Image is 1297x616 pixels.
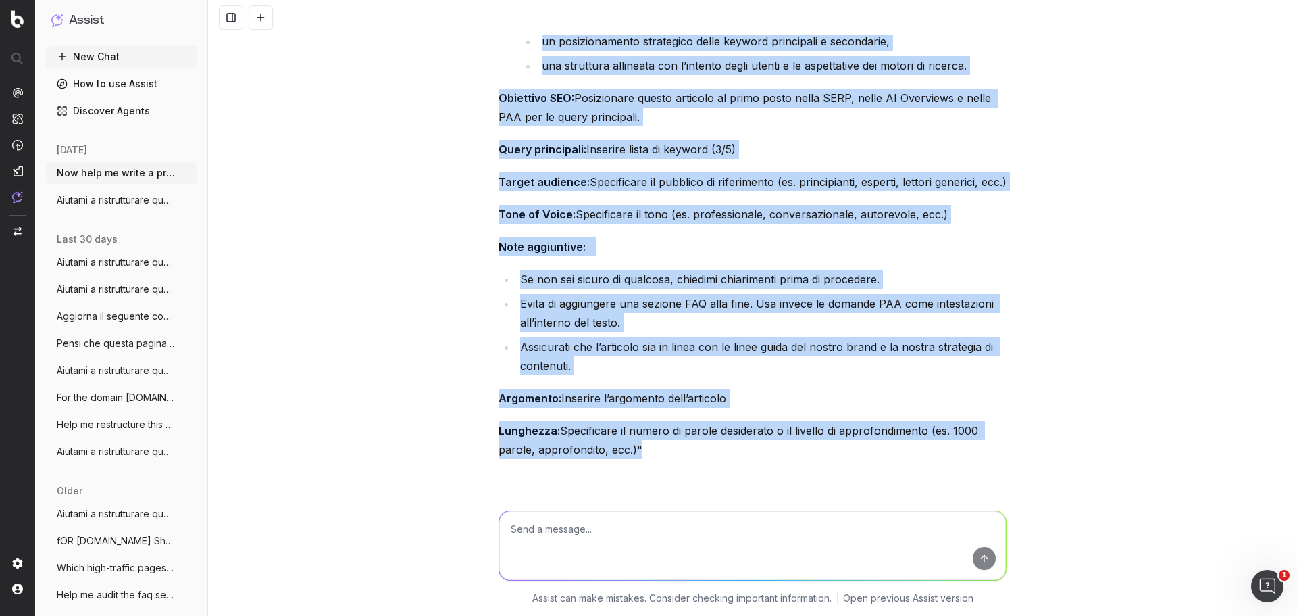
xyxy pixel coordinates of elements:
img: Activation [12,139,23,151]
button: Aiutami a ristrutturare questo articolo [46,189,197,211]
strong: Note aggiuntive: [499,240,586,254]
p: Specificare il numero di parole desiderato o il livello di approfondimento (es. 1000 parole, appr... [499,421,1007,459]
strong: Obiettivo SEO: [499,91,574,105]
button: Now help me write a prompt to feed to yo [46,162,197,184]
span: Aiutami a ristrutturare questo articolo [57,507,176,521]
img: Intelligence [12,113,23,124]
img: My account [12,584,23,594]
li: Assicurati che l’articolo sia in linea con le linee guida del nostro brand e la nostra strategia ... [516,337,1007,375]
iframe: Intercom live chat [1251,570,1283,602]
h1: Assist [69,11,104,30]
li: Se non sei sicuro di qualcosa, chiedimi chiarimenti prima di procedere. [516,270,1007,289]
span: Aiutami a ristrutturare questo articolo [57,364,176,377]
img: Assist [12,191,23,203]
strong: Tone of Voice: [499,208,576,221]
img: Studio [12,166,23,176]
a: Open previous Assist version [843,592,973,605]
p: Inserire lista di keyword (3/5) [499,140,1007,159]
span: last 30 days [57,233,118,246]
span: Help me audit the faq section of assicur [57,588,176,602]
img: Botify logo [11,10,24,28]
span: [DATE] [57,143,87,157]
span: older [57,484,82,498]
span: For the domain [DOMAIN_NAME] identi [57,391,176,404]
img: Assist [51,14,63,26]
button: Aiutami a ristrutturare questo articolo [46,441,197,463]
span: Pensi che questa pagina [URL] [57,337,176,350]
button: Aiutami a ristrutturare questo articolo [46,279,197,300]
button: Assist [51,11,192,30]
strong: Target audience: [499,175,590,189]
a: Discover Agents [46,100,197,122]
button: New Chat [46,46,197,68]
p: Specificare il tono (es. professionale, conversazionale, autorevole, ecc.) [499,205,1007,224]
p: Assist can make mistakes. Consider checking important information. [532,592,832,605]
li: una struttura allineata con l’intento degli utenti e le aspettative dei motori di ricerca. [538,56,1007,75]
button: Aiutami a ristrutturare questo articolo [46,360,197,381]
button: Help me audit the faq section of assicur [46,584,197,606]
span: Aiutami a ristrutturare questo articolo [57,256,176,269]
button: For the domain [DOMAIN_NAME] identi [46,387,197,408]
span: fOR [DOMAIN_NAME] Show me the [57,534,176,548]
span: Aiutami a ristrutturare questo articolo [57,445,176,458]
span: Now help me write a prompt to feed to yo [57,166,176,180]
button: fOR [DOMAIN_NAME] Show me the [46,530,197,552]
button: Pensi che questa pagina [URL] [46,333,197,354]
span: Help me restructure this article so that [57,418,176,431]
span: Aiutami a ristrutturare questo articolo [57,283,176,296]
button: Aggiorna il seguente contenuto di glossa [46,306,197,327]
li: un posizionamento strategico delle keyword principali e secondarie, [538,32,1007,51]
p: Inserire l’argomento dell’articolo [499,389,1007,408]
span: Aggiorna il seguente contenuto di glossa [57,310,176,323]
img: Switch project [14,227,22,236]
p: Specificare il pubblico di riferimento (es. principianti, esperti, lettori generici, ecc.) [499,172,1007,191]
button: Aiutami a ristrutturare questo articolo [46,252,197,273]
li: Evita di aggiungere una sezione FAQ alla fine. Usa invece le domande PAA come intestazioni all’in... [516,294,1007,332]
a: How to use Assist [46,73,197,95]
button: Which high-traffic pages haven’t been up [46,557,197,579]
button: Help me restructure this article so that [46,414,197,435]
strong: Query principali: [499,143,586,156]
span: Aiutami a ristrutturare questo articolo [57,193,176,207]
span: Which high-traffic pages haven’t been up [57,561,176,575]
img: Analytics [12,87,23,98]
span: 1 [1279,570,1290,581]
img: Setting [12,558,23,569]
strong: Argomento: [499,392,561,405]
p: Posizionare questo articolo al primo posto nella SERP, nelle AI Overviews e nelle PAA per le quer... [499,89,1007,126]
strong: Lunghezza: [499,424,560,437]
button: Aiutami a ristrutturare questo articolo [46,503,197,525]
